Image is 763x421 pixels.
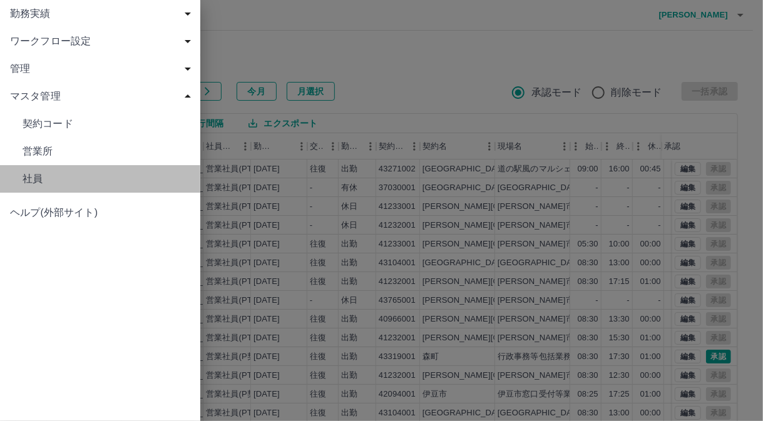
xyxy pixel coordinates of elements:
span: 契約コード [23,116,190,131]
span: 社員 [23,171,190,186]
span: ヘルプ(外部サイト) [10,205,190,220]
span: マスタ管理 [10,89,195,104]
span: ワークフロー設定 [10,34,195,49]
span: 営業所 [23,144,190,159]
span: 勤務実績 [10,6,195,21]
span: 管理 [10,61,195,76]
